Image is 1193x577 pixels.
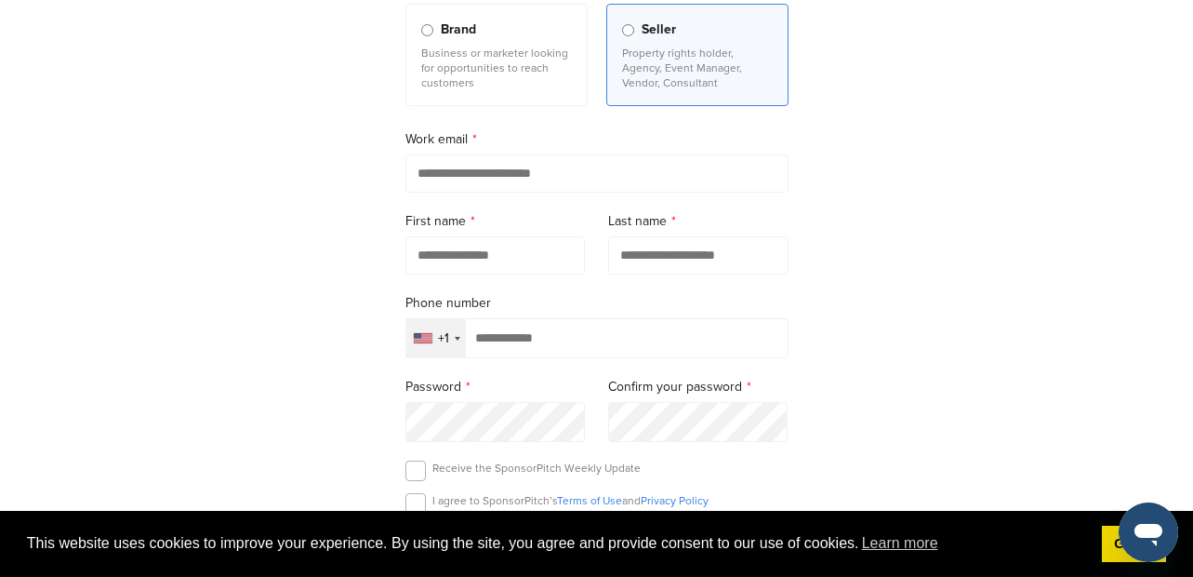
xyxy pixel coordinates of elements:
p: I agree to SponsorPitch’s and [432,493,709,508]
label: First name [405,211,586,232]
p: Receive the SponsorPitch Weekly Update [432,461,641,476]
label: Confirm your password [608,377,789,397]
input: Seller Property rights holder, Agency, Event Manager, Vendor, Consultant [622,24,634,36]
span: Seller [642,20,676,40]
a: Privacy Policy [641,494,709,507]
span: Brand [441,20,476,40]
label: Work email [405,129,789,150]
iframe: Button to launch messaging window [1119,503,1178,562]
div: +1 [438,332,449,345]
a: Terms of Use [557,494,622,507]
p: Property rights holder, Agency, Event Manager, Vendor, Consultant [622,46,773,90]
p: Business or marketer looking for opportunities to reach customers [421,46,572,90]
a: learn more about cookies [859,530,941,557]
span: This website uses cookies to improve your experience. By using the site, you agree and provide co... [27,530,1087,557]
label: Password [405,377,586,397]
input: Brand Business or marketer looking for opportunities to reach customers [421,24,433,36]
label: Last name [608,211,789,232]
label: Phone number [405,293,789,314]
a: dismiss cookie message [1102,526,1166,563]
div: Selected country [406,319,466,357]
